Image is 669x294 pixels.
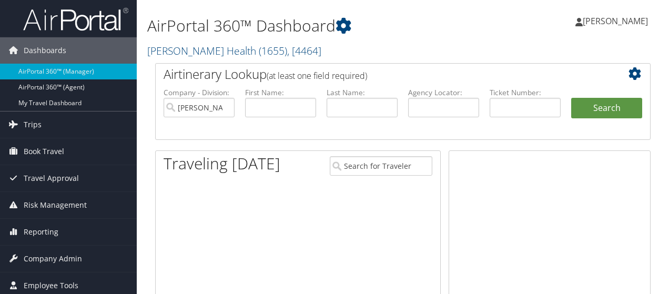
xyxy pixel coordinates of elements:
span: [PERSON_NAME] [583,15,648,27]
button: Search [571,98,642,119]
h1: Traveling [DATE] [164,153,280,175]
h1: AirPortal 360™ Dashboard [147,15,488,37]
label: First Name: [245,87,316,98]
a: [PERSON_NAME] Health [147,44,321,58]
span: Trips [24,111,42,138]
span: Travel Approval [24,165,79,191]
span: Book Travel [24,138,64,165]
a: [PERSON_NAME] [575,5,658,37]
label: Company - Division: [164,87,235,98]
span: (at least one field required) [267,70,367,82]
img: airportal-logo.png [23,7,128,32]
span: Reporting [24,219,58,245]
span: Dashboards [24,37,66,64]
span: ( 1655 ) [259,44,287,58]
span: Company Admin [24,246,82,272]
h2: Airtinerary Lookup [164,65,601,83]
span: , [ 4464 ] [287,44,321,58]
input: Search for Traveler [330,156,433,176]
label: Agency Locator: [408,87,479,98]
label: Last Name: [327,87,398,98]
label: Ticket Number: [490,87,561,98]
span: Risk Management [24,192,87,218]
